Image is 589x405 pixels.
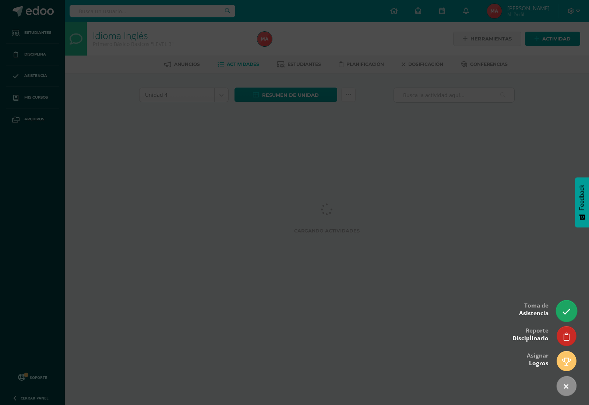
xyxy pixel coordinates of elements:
[519,309,549,317] span: Asistencia
[575,177,589,227] button: Feedback - Mostrar encuesta
[579,185,585,210] span: Feedback
[512,334,549,342] span: Disciplinario
[529,359,549,367] span: Logros
[512,322,549,346] div: Reporte
[527,347,549,371] div: Asignar
[519,297,549,321] div: Toma de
